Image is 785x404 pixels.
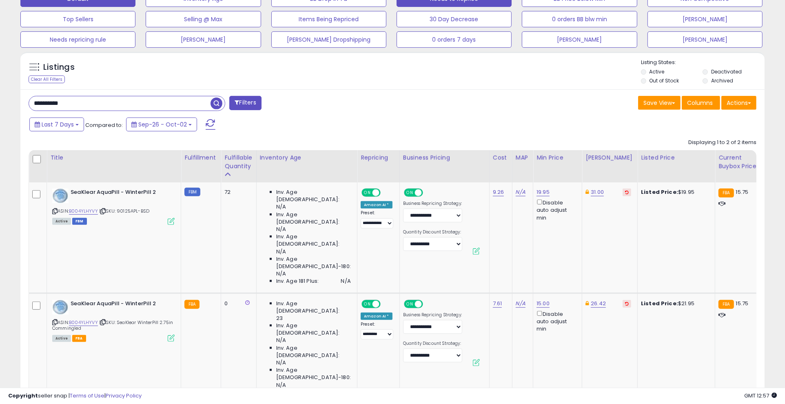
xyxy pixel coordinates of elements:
button: Actions [721,96,756,110]
button: Top Sellers [20,11,135,27]
img: 41aapKGb1GL._SL40_.jpg [52,189,69,203]
div: Disable auto adjust min [537,198,576,222]
span: OFF [422,300,435,307]
small: FBM [184,188,200,196]
div: Fulfillable Quantity [224,153,253,171]
a: 9.26 [493,188,504,196]
div: $21.95 [641,300,709,307]
span: Inv. Age [DEMOGRAPHIC_DATA]: [276,322,351,337]
span: | SKU: SeaKlear WinterPill 2.75in Commingled [52,319,173,331]
span: Inv. Age [DEMOGRAPHIC_DATA]: [276,211,351,226]
span: Inv. Age [DEMOGRAPHIC_DATA]: [276,344,351,359]
img: 41aapKGb1GL._SL40_.jpg [52,300,69,315]
span: Compared to: [85,121,123,129]
div: Title [50,153,177,162]
div: Disable auto adjust min [537,309,576,333]
div: Min Price [537,153,579,162]
p: Listing States: [641,59,765,67]
div: 0 [224,300,250,307]
span: Columns [687,99,713,107]
label: Quantity Discount Strategy: [403,341,462,346]
span: N/A [276,359,286,366]
a: 26.42 [591,300,606,308]
small: FBA [184,300,200,309]
span: All listings currently available for purchase on Amazon [52,335,71,342]
div: Amazon AI * [361,201,392,209]
a: Privacy Policy [106,392,142,400]
div: Cost [493,153,509,162]
label: Active [649,68,664,75]
label: Deactivated [711,68,742,75]
div: $19.95 [641,189,709,196]
button: 0 orders BB blw min [522,11,637,27]
span: Inv. Age [DEMOGRAPHIC_DATA]: [276,189,351,203]
div: Amazon AI * [361,313,392,320]
span: OFF [379,300,392,307]
span: N/A [276,337,286,344]
div: Inventory Age [260,153,354,162]
a: N/A [516,188,526,196]
button: [PERSON_NAME] Dropshipping [271,31,386,48]
span: FBA [72,335,86,342]
label: Business Repricing Strategy: [403,312,462,318]
label: Out of Stock [649,77,679,84]
span: 2025-10-10 12:57 GMT [744,392,777,400]
div: Preset: [361,322,393,340]
span: 15.75 [736,300,749,307]
div: Displaying 1 to 2 of 2 items [688,139,756,147]
span: N/A [276,248,286,255]
label: Quantity Discount Strategy: [403,229,462,235]
div: Current Buybox Price [718,153,761,171]
div: MAP [516,153,530,162]
small: FBA [718,189,734,198]
span: OFF [379,189,392,196]
button: Last 7 Days [29,118,84,131]
a: 15.00 [537,300,550,308]
b: SeaKlear AquaPill - WinterPill 2 [71,189,170,198]
div: [PERSON_NAME] [585,153,634,162]
span: Inv. Age [DEMOGRAPHIC_DATA]: [276,300,351,315]
a: 19.95 [537,188,550,196]
span: All listings currently available for purchase on Amazon [52,218,71,225]
small: FBA [718,300,734,309]
div: seller snap | | [8,392,142,400]
a: 7.61 [493,300,502,308]
span: ON [405,300,415,307]
a: 31.00 [591,188,604,196]
div: Business Pricing [403,153,486,162]
button: [PERSON_NAME] [522,31,637,48]
span: N/A [276,226,286,233]
strong: Copyright [8,392,38,400]
span: Last 7 Days [42,120,74,129]
div: ASIN: [52,189,175,224]
a: B004YLHYVY [69,208,98,215]
button: [PERSON_NAME] [648,31,763,48]
button: Save View [638,96,681,110]
div: ASIN: [52,300,175,341]
span: OFF [422,189,435,196]
span: Inv. Age [DEMOGRAPHIC_DATA]: [276,233,351,248]
button: 0 orders 7 days [397,31,512,48]
b: Listed Price: [641,300,678,307]
span: | SKU: 90125APL-BSD [99,208,149,214]
span: 23 [276,315,283,322]
label: Archived [711,77,733,84]
span: N/A [276,382,286,389]
span: FBM [72,218,87,225]
span: N/A [341,277,351,285]
span: N/A [276,203,286,211]
div: Repricing [361,153,396,162]
span: N/A [276,270,286,277]
span: Inv. Age [DEMOGRAPHIC_DATA]-180: [276,255,351,270]
span: ON [362,300,373,307]
div: 72 [224,189,250,196]
a: B004YLHYVY [69,319,98,326]
div: Preset: [361,210,393,229]
label: Business Repricing Strategy: [403,201,462,206]
button: Sep-26 - Oct-02 [126,118,197,131]
a: N/A [516,300,526,308]
div: Listed Price [641,153,712,162]
button: Columns [682,96,720,110]
b: Listed Price: [641,188,678,196]
span: Sep-26 - Oct-02 [138,120,187,129]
